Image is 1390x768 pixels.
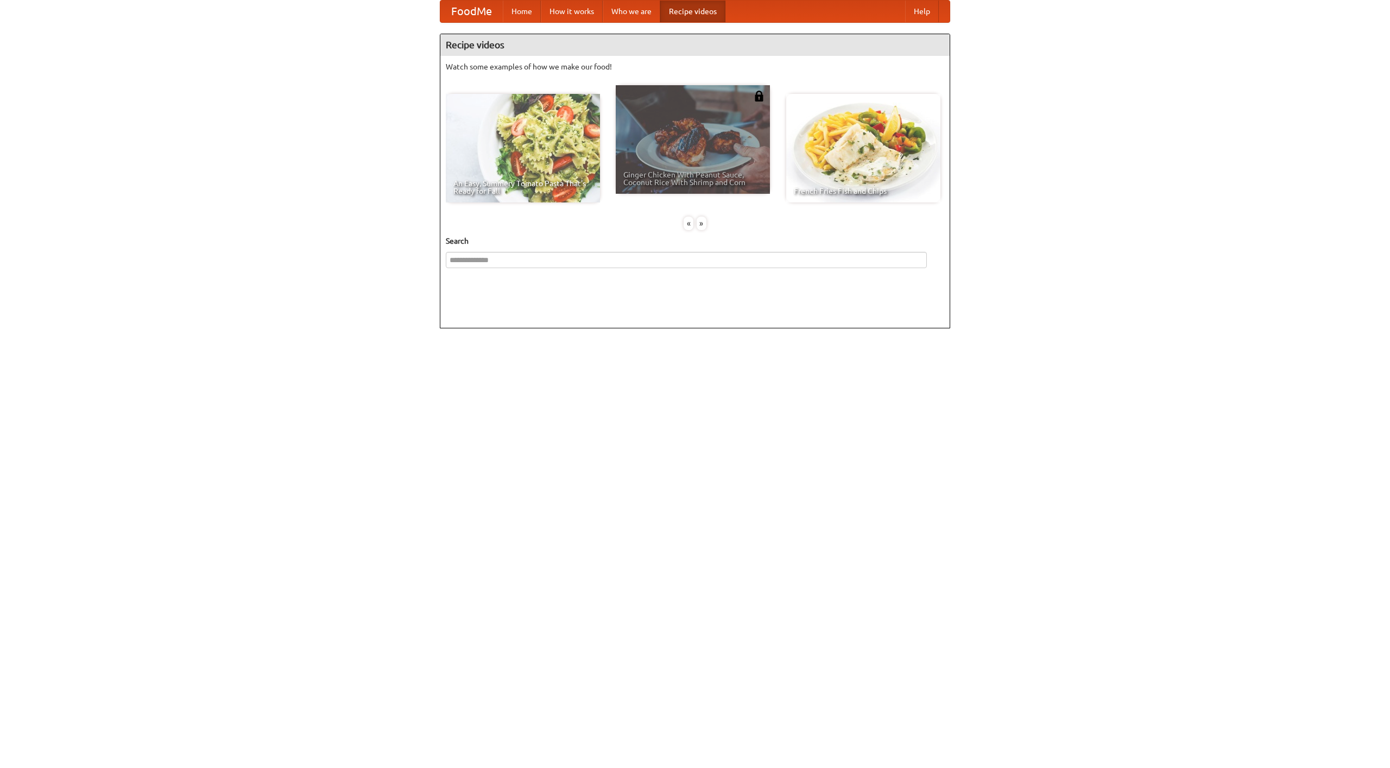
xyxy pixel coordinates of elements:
[440,34,950,56] h4: Recipe videos
[754,91,764,101] img: 483408.png
[446,61,944,72] p: Watch some examples of how we make our food!
[503,1,541,22] a: Home
[684,217,693,230] div: «
[905,1,939,22] a: Help
[446,94,600,202] a: An Easy, Summery Tomato Pasta That's Ready for Fall
[541,1,603,22] a: How it works
[446,236,944,246] h5: Search
[440,1,503,22] a: FoodMe
[453,180,592,195] span: An Easy, Summery Tomato Pasta That's Ready for Fall
[603,1,660,22] a: Who we are
[660,1,725,22] a: Recipe videos
[786,94,940,202] a: French Fries Fish and Chips
[697,217,706,230] div: »
[794,187,933,195] span: French Fries Fish and Chips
